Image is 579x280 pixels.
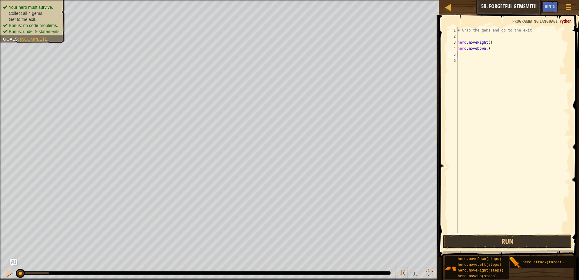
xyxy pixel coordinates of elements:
span: Get to the exit. [9,17,36,22]
div: 3 [448,39,458,45]
li: Your hero must survive. [3,4,61,10]
img: portrait.png [445,263,456,274]
button: Adjust volume [395,268,408,280]
button: Ask AI [10,259,17,266]
span: hero.moveUp(steps) [458,274,497,278]
li: Collect all 4 gems. [3,10,61,16]
span: Python [560,18,571,24]
span: hero.moveDown(steps) [458,257,501,261]
span: ♫ [412,268,418,278]
div: 4 [448,45,458,52]
li: Get to the exit. [3,16,61,22]
div: 2 [448,33,458,39]
span: Hints [545,3,555,9]
span: Bonus: under 9 statements. [9,29,61,34]
span: Ask AI [528,3,539,9]
span: hero.moveLeft(steps) [458,263,501,267]
button: Ask AI [525,1,542,12]
span: Collect all 4 gems. [9,11,43,16]
li: Bonus: under 9 statements. [3,28,61,35]
span: : [18,37,20,42]
button: Show game menu [561,1,576,15]
div: 5 [448,52,458,58]
span: Your hero must survive. [9,5,53,10]
div: 6 [448,58,458,64]
span: Bonus: no code problems. [9,23,58,28]
span: hero.moveRight(steps) [458,268,504,273]
span: Programming language [512,18,557,24]
button: Ctrl + P: Pause [3,268,15,280]
span: Incomplete [20,37,48,42]
span: : [557,18,560,24]
div: 1 [448,27,458,33]
button: ♫ [411,268,421,280]
button: Toggle fullscreen [424,268,436,280]
span: hero.attack(target) [523,260,564,265]
img: portrait.png [510,257,521,268]
span: Goals [3,37,18,42]
button: Run [443,235,572,248]
li: Bonus: no code problems. [3,22,61,28]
